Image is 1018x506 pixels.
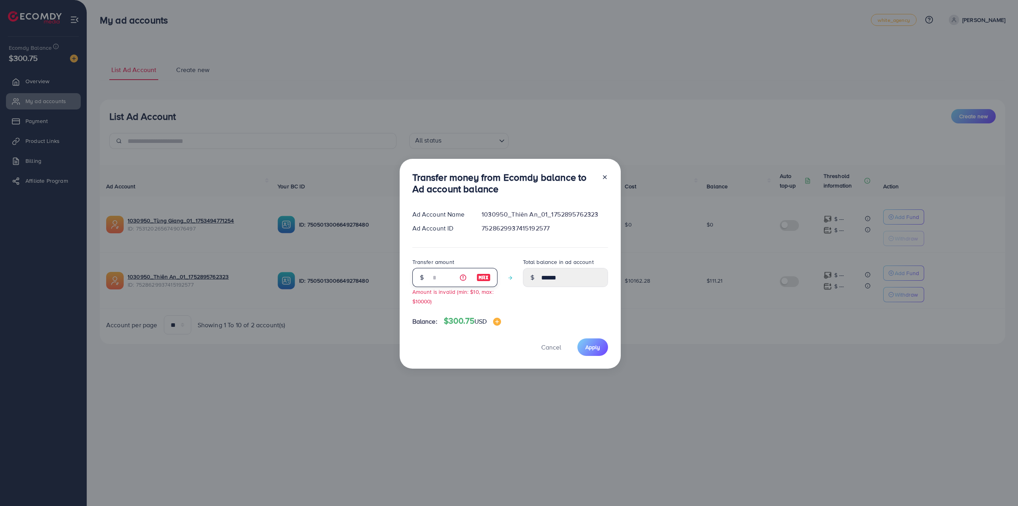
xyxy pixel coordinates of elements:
span: Apply [585,343,600,351]
label: Total balance in ad account [523,258,594,266]
h4: $300.75 [444,316,501,326]
label: Transfer amount [412,258,454,266]
div: 1030950_Thiên An_01_1752895762323 [475,210,614,219]
div: Ad Account Name [406,210,476,219]
div: 7528629937415192577 [475,224,614,233]
span: Cancel [541,343,561,352]
div: Ad Account ID [406,224,476,233]
button: Cancel [531,338,571,356]
span: Balance: [412,317,437,326]
img: image [493,318,501,326]
button: Apply [577,338,608,356]
iframe: Chat [984,470,1012,500]
span: USD [474,317,487,326]
img: image [476,273,491,282]
h3: Transfer money from Ecomdy balance to Ad account balance [412,172,595,195]
small: Amount is invalid (min: $10, max: $10000) [412,288,493,305]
